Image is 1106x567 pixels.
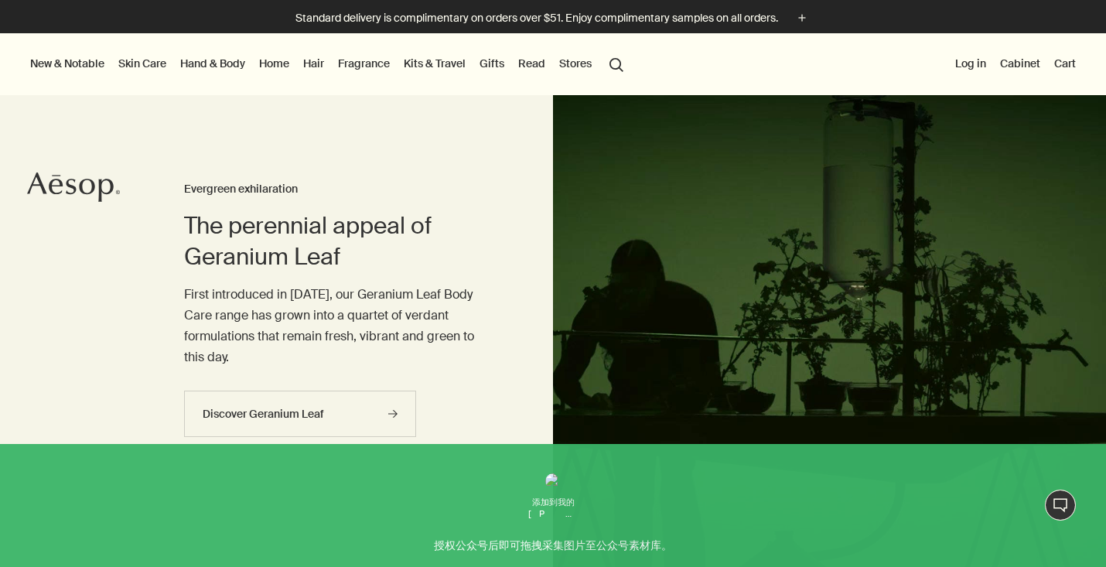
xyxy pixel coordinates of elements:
a: Home [256,53,292,73]
svg: Aesop [27,172,120,203]
h3: Evergreen exhilaration [184,180,491,199]
p: First introduced in [DATE], our Geranium Leaf Body Care range has grown into a quartet of verdant... [184,284,491,368]
button: New & Notable [27,53,108,73]
a: Skin Care [115,53,169,73]
a: Hair [300,53,327,73]
a: Gifts [476,53,507,73]
button: Live Assistance [1045,490,1076,521]
a: Fragrance [335,53,393,73]
a: Read [515,53,548,73]
button: Stores [556,53,595,73]
a: Aesop [27,172,120,207]
p: Standard delivery is complimentary on orders over $51. Enjoy complimentary samples on all orders. [295,10,778,26]
button: Open search [602,49,630,78]
h2: The perennial appeal of Geranium Leaf [184,210,491,272]
button: Cart [1051,53,1079,73]
nav: primary [27,33,630,95]
a: Kits & Travel [401,53,469,73]
a: Hand & Body [177,53,248,73]
a: Discover Geranium Leaf [184,391,416,437]
a: Cabinet [997,53,1043,73]
button: Standard delivery is complimentary on orders over $51. Enjoy complimentary samples on all orders. [295,9,811,27]
nav: supplementary [952,33,1079,95]
button: Log in [952,53,989,73]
